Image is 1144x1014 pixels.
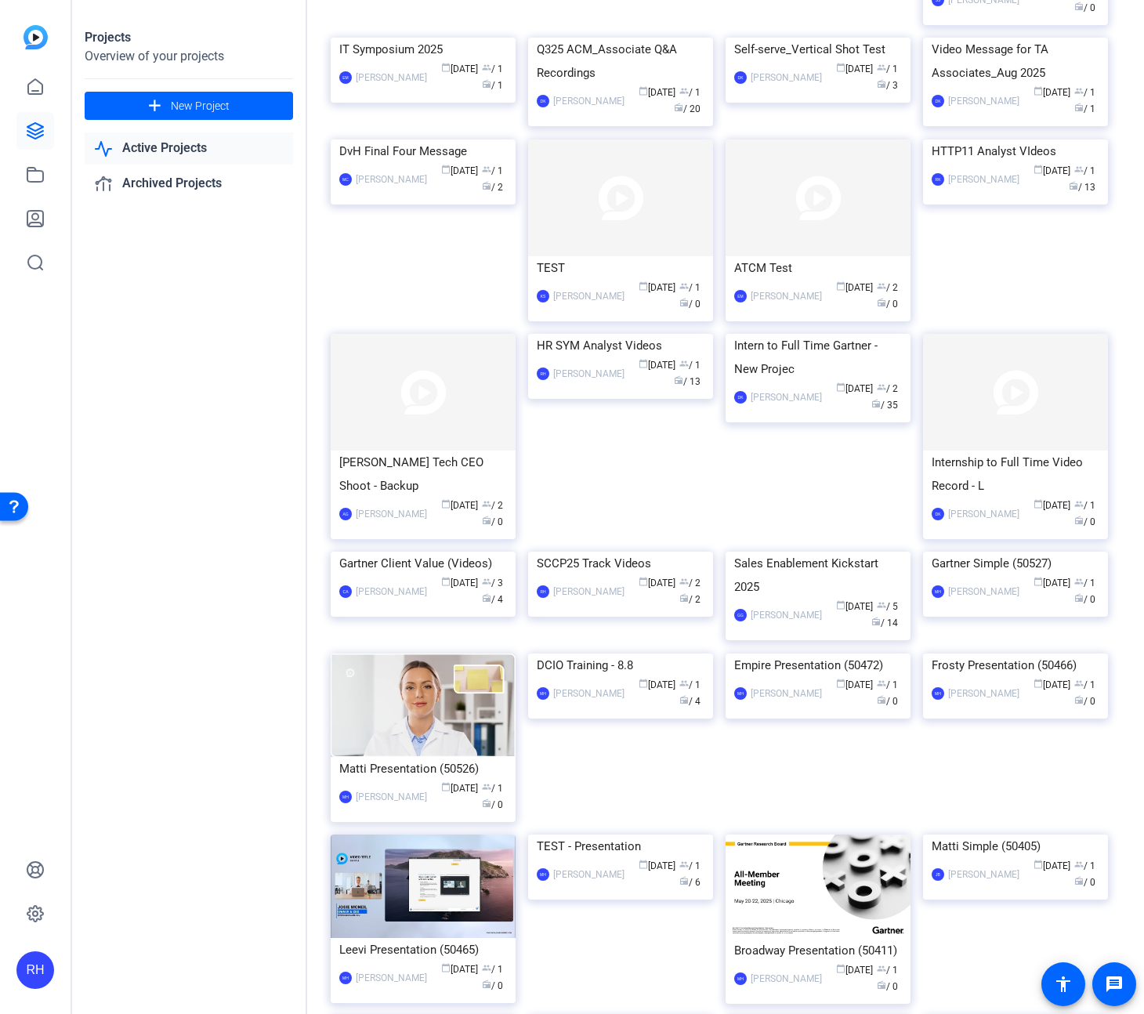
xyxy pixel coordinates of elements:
span: calendar_today [836,679,845,688]
mat-icon: message [1105,975,1124,994]
div: RH [16,951,54,989]
img: blue-gradient.svg [24,25,48,49]
div: MH [339,972,352,984]
span: / 0 [482,980,503,991]
span: group [1074,499,1084,509]
span: group [679,281,689,291]
span: radio [482,79,491,89]
span: [DATE] [1034,679,1070,690]
span: group [1074,86,1084,96]
span: / 0 [482,516,503,527]
span: group [679,86,689,96]
div: Video Message for TA Associates_Aug 2025 [932,38,1099,85]
span: calendar_today [836,382,845,392]
span: / 5 [877,601,898,612]
span: calendar_today [1034,860,1043,869]
span: / 0 [877,696,898,707]
span: radio [1074,695,1084,704]
span: / 3 [482,578,503,588]
div: MH [537,687,549,700]
span: [DATE] [836,383,873,394]
div: DK [932,95,944,107]
div: [PERSON_NAME] [356,70,427,85]
span: / 1 [877,679,898,690]
span: / 1 [877,965,898,976]
div: [PERSON_NAME] [948,93,1019,109]
span: radio [674,375,683,385]
span: / 3 [877,80,898,91]
span: group [1074,577,1084,586]
div: [PERSON_NAME] [553,584,624,599]
span: [DATE] [639,87,675,98]
span: calendar_today [1034,577,1043,586]
div: [PERSON_NAME] [356,506,427,522]
span: [DATE] [441,964,478,975]
mat-icon: accessibility [1054,975,1073,994]
div: Empire Presentation (50472) [734,654,902,677]
span: / 1 [679,360,701,371]
div: DCIO Training - 8.8 [537,654,704,677]
span: / 13 [674,376,701,387]
div: Q325 ACM_Associate Q&A Recordings [537,38,704,85]
span: calendar_today [441,63,451,72]
div: DK [932,508,944,520]
span: radio [482,593,491,603]
div: RH [537,585,549,598]
span: / 0 [482,799,503,810]
span: calendar_today [441,499,451,509]
span: calendar_today [1034,165,1043,174]
span: [DATE] [836,679,873,690]
span: / 1 [1074,500,1095,511]
span: [DATE] [836,601,873,612]
span: / 0 [1074,877,1095,888]
span: [DATE] [1034,860,1070,871]
span: / 20 [674,103,701,114]
span: / 1 [679,282,701,293]
span: group [482,63,491,72]
span: group [877,679,886,688]
span: calendar_today [441,963,451,972]
span: calendar_today [639,860,648,869]
span: group [482,165,491,174]
span: / 1 [1074,103,1095,114]
span: / 1 [1074,87,1095,98]
span: radio [877,298,886,307]
div: [PERSON_NAME] [948,584,1019,599]
span: radio [674,103,683,112]
div: [PERSON_NAME] [553,686,624,701]
div: Internship to Full Time Video Record - L [932,451,1099,498]
div: IT Symposium 2025 [339,38,507,61]
div: MH [734,687,747,700]
div: [PERSON_NAME] [553,366,624,382]
span: radio [871,399,881,408]
span: / 1 [482,63,503,74]
div: RH [537,368,549,380]
span: group [877,964,886,973]
span: [DATE] [441,63,478,74]
span: calendar_today [836,281,845,291]
div: [PERSON_NAME] [751,389,822,405]
span: radio [877,695,886,704]
span: calendar_today [1034,499,1043,509]
span: / 0 [877,981,898,992]
span: / 0 [1074,516,1095,527]
span: calendar_today [639,679,648,688]
span: radio [1074,103,1084,112]
button: New Project [85,92,293,120]
div: [PERSON_NAME] [751,70,822,85]
span: group [877,600,886,610]
div: EM [734,290,747,302]
div: [PERSON_NAME] [356,970,427,986]
span: [DATE] [1034,500,1070,511]
span: radio [482,516,491,525]
div: Gartner Simple (50527) [932,552,1099,575]
span: radio [871,617,881,626]
span: group [482,577,491,586]
span: radio [1074,876,1084,885]
div: Self-serve_Vertical Shot Test [734,38,902,61]
span: radio [482,799,491,808]
span: [DATE] [639,679,675,690]
span: radio [877,980,886,990]
span: calendar_today [441,165,451,174]
span: [DATE] [1034,165,1070,176]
